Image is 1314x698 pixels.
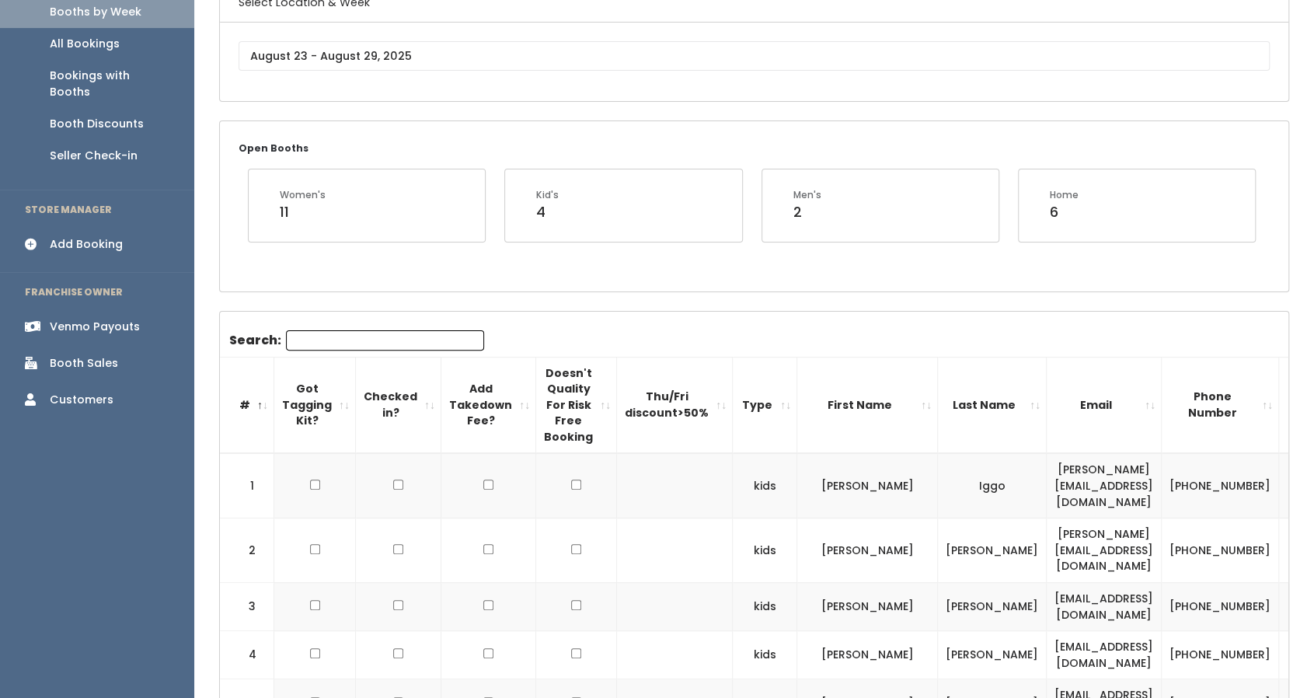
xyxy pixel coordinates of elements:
div: Booth Discounts [50,116,144,132]
th: Got Tagging Kit?: activate to sort column ascending [274,357,356,453]
div: Men's [793,188,821,202]
th: Add Takedown Fee?: activate to sort column ascending [441,357,536,453]
div: All Bookings [50,36,120,52]
th: #: activate to sort column descending [220,357,274,453]
div: 2 [793,202,821,222]
div: 4 [536,202,559,222]
td: [PERSON_NAME] [938,631,1047,679]
th: Checked in?: activate to sort column ascending [356,357,441,453]
td: [PHONE_NUMBER] [1162,582,1279,630]
th: Thu/Fri discount&gt;50%: activate to sort column ascending [617,357,733,453]
td: [PERSON_NAME] [797,631,938,679]
td: 4 [220,631,274,679]
td: [PHONE_NUMBER] [1162,631,1279,679]
th: First Name: activate to sort column ascending [797,357,938,453]
td: [PHONE_NUMBER] [1162,518,1279,583]
label: Search: [229,330,484,351]
td: [PERSON_NAME] [938,582,1047,630]
td: [PERSON_NAME] [938,518,1047,583]
th: Last Name: activate to sort column ascending [938,357,1047,453]
input: Search: [286,330,484,351]
th: Type: activate to sort column ascending [733,357,797,453]
td: [PERSON_NAME] [797,518,938,583]
div: Customers [50,392,113,408]
div: Venmo Payouts [50,319,140,335]
td: kids [733,631,797,679]
td: [PERSON_NAME][EMAIL_ADDRESS][DOMAIN_NAME] [1047,518,1162,583]
td: [EMAIL_ADDRESS][DOMAIN_NAME] [1047,631,1162,679]
td: kids [733,453,797,518]
td: [PHONE_NUMBER] [1162,453,1279,518]
div: Booths by Week [50,4,141,20]
td: kids [733,518,797,583]
div: Women's [280,188,326,202]
div: Add Booking [50,236,123,253]
th: Doesn't Quality For Risk Free Booking : activate to sort column ascending [536,357,617,453]
div: 6 [1050,202,1079,222]
th: Email: activate to sort column ascending [1047,357,1162,453]
small: Open Booths [239,141,308,155]
th: Phone Number: activate to sort column ascending [1162,357,1279,453]
td: [PERSON_NAME] [797,453,938,518]
div: Bookings with Booths [50,68,169,100]
td: [PERSON_NAME] [797,582,938,630]
td: 1 [220,453,274,518]
input: August 23 - August 29, 2025 [239,41,1270,71]
div: Booth Sales [50,355,118,372]
td: 3 [220,582,274,630]
div: 11 [280,202,326,222]
div: Home [1050,188,1079,202]
td: kids [733,582,797,630]
td: 2 [220,518,274,583]
td: Iggo [938,453,1047,518]
div: Seller Check-in [50,148,138,164]
td: [EMAIL_ADDRESS][DOMAIN_NAME] [1047,582,1162,630]
div: Kid's [536,188,559,202]
td: [PERSON_NAME][EMAIL_ADDRESS][DOMAIN_NAME] [1047,453,1162,518]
